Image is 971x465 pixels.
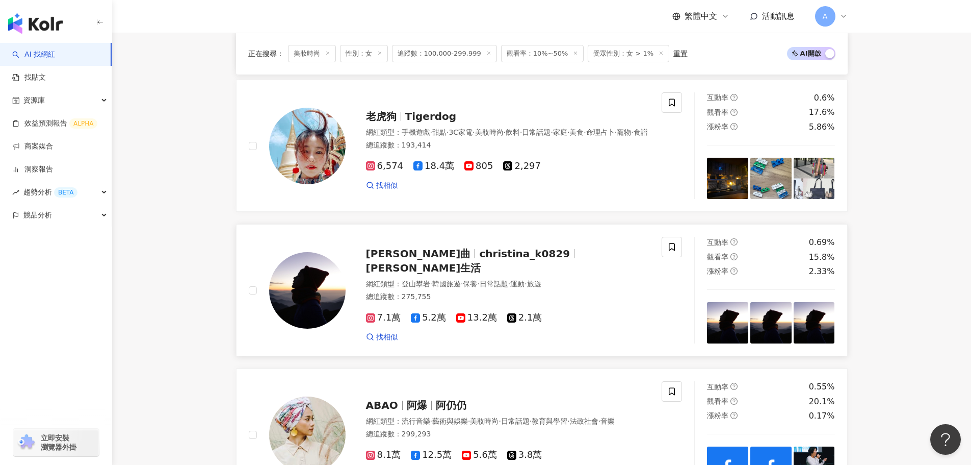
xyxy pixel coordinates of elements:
span: · [631,128,633,136]
span: 2,297 [503,161,541,172]
a: KOL Avatar老虎狗Tigerdog網紅類型：手機遊戲·甜點·3C家電·美妝時尚·飲料·日常話題·家庭·美食·命理占卜·寵物·食譜總追蹤數：193,4146,57418.4萬8052,29... [236,80,848,212]
span: · [567,417,569,425]
span: 13.2萬 [456,312,497,323]
a: 商案媒合 [12,141,53,152]
span: 805 [464,161,493,172]
iframe: Help Scout Beacon - Open [930,424,961,455]
span: · [615,128,617,136]
span: · [461,280,463,288]
a: 洞察報告 [12,164,53,175]
a: 效益預測報告ALPHA [12,118,97,129]
div: 總追蹤數 ： 193,414 [366,140,650,151]
span: 3C家電 [449,128,473,136]
span: · [520,128,522,136]
span: 老虎狗 [366,110,397,123]
div: 2.33% [809,266,835,277]
img: post-image [794,302,835,344]
span: rise [12,189,19,196]
span: 5.6萬 [462,450,497,460]
a: 找貼文 [12,72,46,83]
span: 互動率 [707,238,728,247]
div: 20.1% [809,396,835,407]
span: 受眾性別：女 > 1% [588,45,669,62]
span: 觀看率 [707,108,728,116]
a: 找相似 [366,181,398,191]
span: 美食 [569,128,584,136]
div: 重置 [673,50,688,58]
span: 食譜 [634,128,648,136]
span: 日常話題 [522,128,550,136]
span: question-circle [730,109,738,116]
span: 登山攀岩 [402,280,430,288]
a: searchAI 找網紅 [12,50,55,60]
span: christina_k0829 [479,248,570,260]
div: 網紅類型 ： [366,279,650,289]
div: 5.86% [809,121,835,133]
span: [PERSON_NAME]生活 [366,262,481,274]
img: chrome extension [16,434,36,451]
span: 趨勢分析 [23,181,77,204]
span: 音樂 [600,417,615,425]
span: 繁體中文 [685,11,717,22]
span: 美妝時尚 [288,45,336,62]
a: 找相似 [366,332,398,342]
span: 手機遊戲 [402,128,430,136]
span: [PERSON_NAME]曲 [366,248,471,260]
span: 阿爆 [407,399,427,411]
a: chrome extension立即安裝 瀏覽器外掛 [13,429,99,456]
span: 活動訊息 [762,11,795,21]
span: · [430,417,432,425]
span: · [567,128,569,136]
span: 7.1萬 [366,312,401,323]
span: 流行音樂 [402,417,430,425]
span: · [498,417,501,425]
span: 互動率 [707,93,728,102]
span: · [430,128,432,136]
span: 3.8萬 [507,450,542,460]
img: post-image [794,158,835,199]
div: 網紅類型 ： [366,128,650,138]
div: 15.8% [809,252,835,263]
span: 競品分析 [23,204,52,227]
span: 12.5萬 [411,450,452,460]
span: 漲粉率 [707,411,728,420]
span: 教育與學習 [532,417,567,425]
span: question-circle [730,238,738,246]
span: · [584,128,586,136]
span: question-circle [730,412,738,419]
span: 資源庫 [23,89,45,112]
span: 保養 [463,280,477,288]
div: 0.6% [814,92,835,104]
span: 美妝時尚 [470,417,498,425]
span: question-circle [730,123,738,130]
span: 甜點 [432,128,447,136]
span: 法政社會 [570,417,598,425]
span: question-circle [730,383,738,390]
img: post-image [750,158,792,199]
span: · [430,280,432,288]
div: 網紅類型 ： [366,417,650,427]
span: · [598,417,600,425]
span: 追蹤數：100,000-299,999 [392,45,497,62]
div: 0.17% [809,410,835,422]
a: KOL Avatar[PERSON_NAME]曲christina_k0829[PERSON_NAME]生活網紅類型：登山攀岩·韓國旅遊·保養·日常話題·運動·旅遊總追蹤數：275,7557.1... [236,224,848,356]
span: 觀看率 [707,397,728,405]
span: 飲料 [506,128,520,136]
span: 觀看率 [707,253,728,261]
span: 藝術與娛樂 [432,417,468,425]
span: 寵物 [617,128,631,136]
img: KOL Avatar [269,108,346,184]
span: 漲粉率 [707,123,728,131]
img: KOL Avatar [269,252,346,329]
span: 立即安裝 瀏覽器外掛 [41,433,76,452]
span: 找相似 [376,332,398,342]
div: BETA [54,187,77,198]
span: 美妝時尚 [475,128,504,136]
span: 漲粉率 [707,267,728,275]
span: 5.2萬 [411,312,446,323]
div: 17.6% [809,107,835,118]
span: · [477,280,479,288]
span: · [508,280,510,288]
span: Tigerdog [405,110,457,123]
div: 0.69% [809,237,835,248]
